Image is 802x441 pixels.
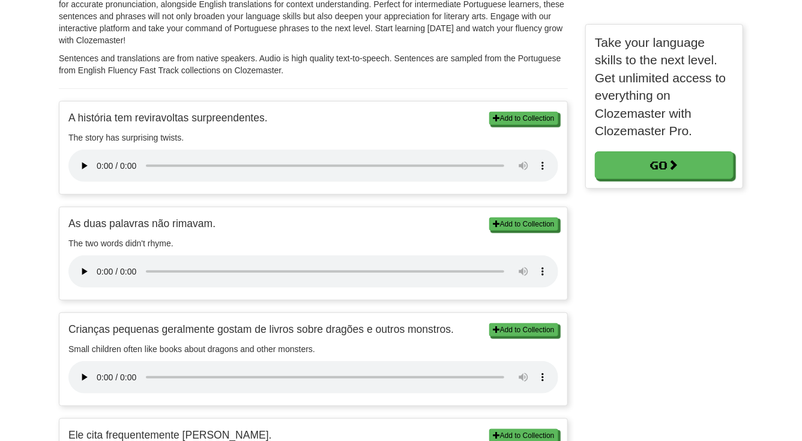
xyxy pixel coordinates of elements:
[68,216,558,231] p: As duas palavras não rimavam.
[68,343,558,355] p: Small children often like books about dragons and other monsters.
[68,322,558,337] p: Crianças pequenas geralmente gostam de livros sobre dragões e outros monstros.
[68,237,558,249] p: The two words didn't rhyme.
[489,323,558,336] button: Add to Collection
[489,112,558,125] button: Add to Collection
[68,111,558,126] p: A história tem reviravoltas surpreendentes.
[595,34,734,139] p: Take your language skills to the next level. Get unlimited access to everything on Clozemaster wi...
[489,217,558,231] button: Add to Collection
[68,132,558,144] p: The story has surprising twists.
[595,151,734,179] a: Go
[59,52,568,76] p: Sentences and translations are from native speakers. Audio is high quality text-to-speech. Senten...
